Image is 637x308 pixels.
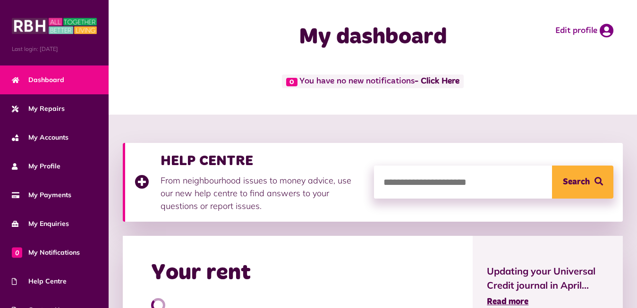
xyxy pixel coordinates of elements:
[12,161,60,171] span: My Profile
[12,45,97,53] span: Last login: [DATE]
[151,259,251,287] h2: Your rent
[552,166,613,199] button: Search
[415,77,459,86] a: - Click Here
[555,24,613,38] a: Edit profile
[12,17,97,35] img: MyRBH
[12,247,22,258] span: 0
[250,24,496,51] h1: My dashboard
[487,298,528,306] span: Read more
[12,276,67,286] span: Help Centre
[282,75,464,88] span: You have no new notifications
[12,190,71,200] span: My Payments
[12,75,64,85] span: Dashboard
[12,248,80,258] span: My Notifications
[286,78,297,86] span: 0
[12,133,68,142] span: My Accounts
[161,152,365,169] h3: HELP CENTRE
[563,166,590,199] span: Search
[161,174,365,212] p: From neighbourhood issues to money advice, use our new help centre to find answers to your questi...
[12,219,69,229] span: My Enquiries
[12,104,65,114] span: My Repairs
[487,264,609,292] span: Updating your Universal Credit journal in April...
